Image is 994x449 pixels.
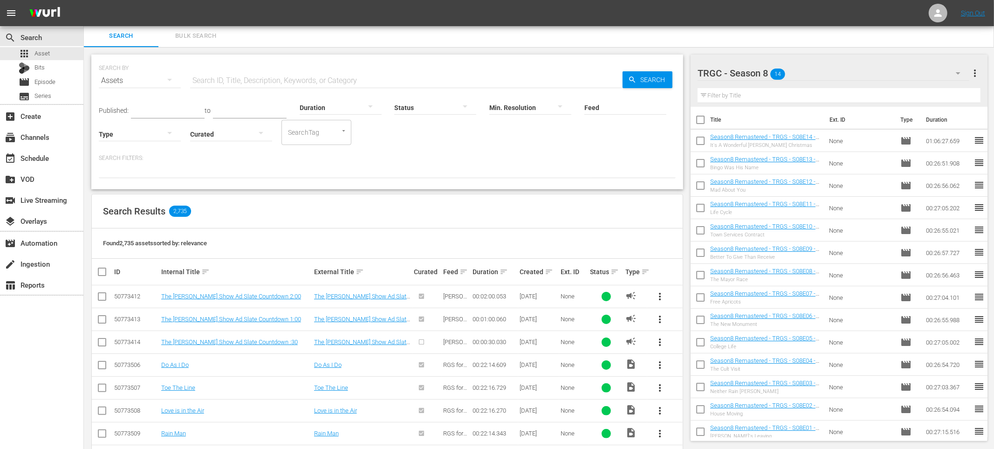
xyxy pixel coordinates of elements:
[473,361,517,368] div: 00:22:14.609
[922,421,973,443] td: 00:27:15.516
[825,398,897,421] td: None
[625,359,637,370] span: Video
[710,142,822,148] div: It's A Wonderful [PERSON_NAME] Christmas
[5,259,16,270] span: Ingestion
[710,209,822,215] div: Life Cycle
[654,291,665,302] span: more_vert
[654,428,665,439] span: more_vert
[654,382,665,394] span: more_vert
[825,331,897,353] td: None
[973,224,985,235] span: reorder
[900,314,912,325] span: Episode
[561,316,587,323] div: None
[900,247,912,258] span: Episode
[99,107,129,114] span: Published:
[825,152,897,174] td: None
[103,240,207,247] span: Found 2,735 assets sorted by: relevance
[698,60,969,86] div: TRGC - Season 8
[314,384,348,391] a: Toe The Line
[973,157,985,168] span: reorder
[710,165,822,171] div: Bingo Was His Name
[900,337,912,348] span: Episode
[710,433,822,439] div: [PERSON_NAME]'s Leaving
[103,206,165,217] span: Search Results
[825,376,897,398] td: None
[654,359,665,371] span: more_vert
[922,331,973,353] td: 00:27:05.002
[5,238,16,249] span: Automation
[900,404,912,415] span: Episode
[161,338,298,345] a: The [PERSON_NAME] Show Ad Slate Countdown :30
[459,268,468,276] span: sort
[414,268,440,276] div: Curated
[5,174,16,185] span: VOD
[520,316,558,323] div: [DATE]
[825,264,897,286] td: None
[625,266,646,277] div: Type
[473,266,517,277] div: Duration
[900,135,912,146] span: Episode
[825,219,897,242] td: None
[5,280,16,291] span: Reports
[649,354,671,376] button: more_vert
[314,293,411,307] a: The [PERSON_NAME] Show Ad Slate Countdown 2:00
[922,174,973,197] td: 00:26:56.062
[973,202,985,213] span: reorder
[561,384,587,391] div: None
[895,107,920,133] th: Type
[710,299,822,305] div: Free Apricots
[969,62,980,84] button: more_vert
[169,206,191,217] span: 2,735
[625,336,637,347] span: AD
[710,321,822,327] div: The New Monument
[561,268,587,276] div: Ext. ID
[443,338,468,366] span: [PERSON_NAME] Channel Ad Slates
[161,293,301,300] a: The [PERSON_NAME] Show Ad Slate Countdown 2:00
[825,421,897,443] td: None
[19,48,30,59] span: Asset
[6,7,17,19] span: menu
[520,407,558,414] div: [DATE]
[900,426,912,437] span: Episode
[5,153,16,164] span: Schedule
[654,337,665,348] span: more_vert
[710,245,819,259] a: Season8 Remastered - TRGS - S08E09 - Better To Give Than Receive
[114,384,158,391] div: 50773507
[649,285,671,308] button: more_vert
[649,308,671,331] button: more_vert
[161,266,311,277] div: Internal Title
[500,268,508,276] span: sort
[625,290,637,301] span: AD
[610,268,619,276] span: sort
[443,407,467,428] span: RGS for [PERSON_NAME]
[34,63,45,72] span: Bits
[201,268,210,276] span: sort
[625,313,637,324] span: AD
[637,71,672,88] span: Search
[710,254,822,260] div: Better To Give Than Receive
[825,353,897,376] td: None
[922,242,973,264] td: 00:26:57.727
[520,361,558,368] div: [DATE]
[710,344,822,350] div: College Life
[973,247,985,258] span: reorder
[520,266,558,277] div: Created
[625,427,637,438] span: Video
[473,384,517,391] div: 00:22:16.729
[961,9,985,17] a: Sign Out
[5,195,16,206] span: Live Streaming
[205,107,211,114] span: to
[561,361,587,368] div: None
[19,91,30,102] span: Series
[920,107,976,133] th: Duration
[161,384,195,391] a: Toe The Line
[590,266,623,277] div: Status
[625,381,637,393] span: Video
[5,111,16,122] span: Create
[922,398,973,421] td: 00:26:54.094
[710,366,822,372] div: The Cult Visit
[164,31,227,41] span: Bulk Search
[825,242,897,264] td: None
[710,290,819,304] a: Season8 Remastered - TRGS - S08E07 - Free Apricots
[161,361,189,368] a: Do As I Do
